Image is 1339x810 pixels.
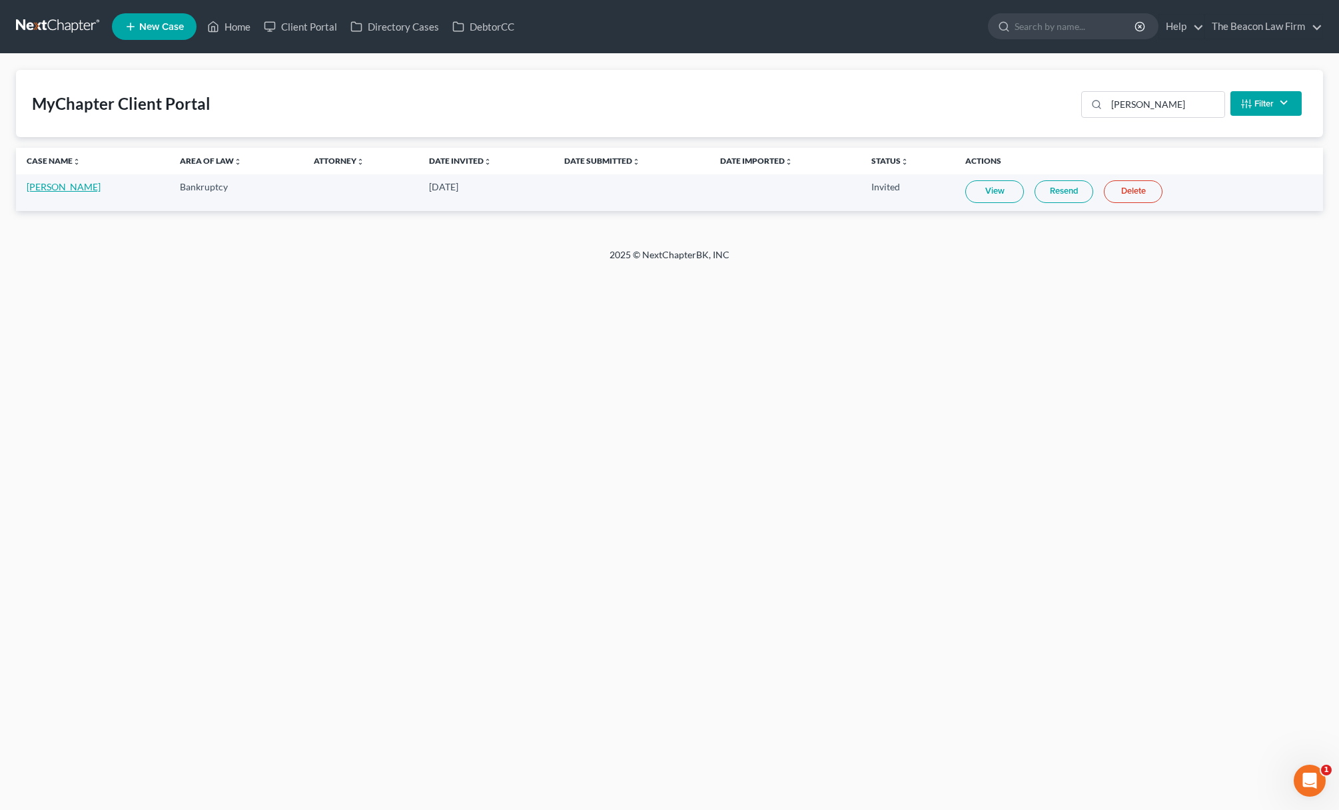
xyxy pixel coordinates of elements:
a: Help [1159,15,1204,39]
i: unfold_more [234,158,242,166]
a: View [965,180,1024,203]
span: 1 [1321,765,1332,775]
a: Date Submittedunfold_more [564,156,640,166]
a: DebtorCC [446,15,521,39]
a: Client Portal [257,15,344,39]
a: Statusunfold_more [871,156,909,166]
span: New Case [139,22,184,32]
a: Date Invitedunfold_more [429,156,492,166]
button: Filter [1230,91,1302,116]
i: unfold_more [785,158,793,166]
div: MyChapter Client Portal [32,93,211,114]
i: unfold_more [356,158,364,166]
td: Bankruptcy [169,174,303,211]
a: The Beacon Law Firm [1205,15,1322,39]
span: [DATE] [429,181,458,192]
a: Attorneyunfold_more [314,156,364,166]
i: unfold_more [73,158,81,166]
iframe: Intercom live chat [1294,765,1326,797]
i: unfold_more [484,158,492,166]
input: Search... [1107,92,1224,117]
i: unfold_more [901,158,909,166]
td: Invited [861,174,955,211]
input: Search by name... [1015,14,1136,39]
a: Home [201,15,257,39]
a: Case Nameunfold_more [27,156,81,166]
i: unfold_more [632,158,640,166]
a: Date Importedunfold_more [720,156,793,166]
a: Area of Lawunfold_more [180,156,242,166]
th: Actions [955,148,1323,174]
a: Directory Cases [344,15,446,39]
a: Resend [1035,180,1093,203]
a: Delete [1104,180,1162,203]
a: [PERSON_NAME] [27,181,101,192]
div: 2025 © NextChapterBK, INC [290,248,1049,272]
